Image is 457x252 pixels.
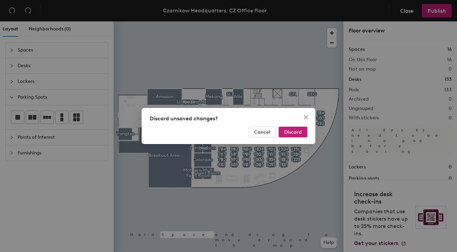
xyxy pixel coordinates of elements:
button: Cancel [249,127,276,137]
button: Close [301,112,311,123]
span: Cancel [254,129,270,135]
div: Discard unsaved changes? [150,115,307,123]
span: Discard [284,129,302,135]
span: Close [301,115,311,120]
button: Discard [279,127,307,137]
span: close [303,115,309,120]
